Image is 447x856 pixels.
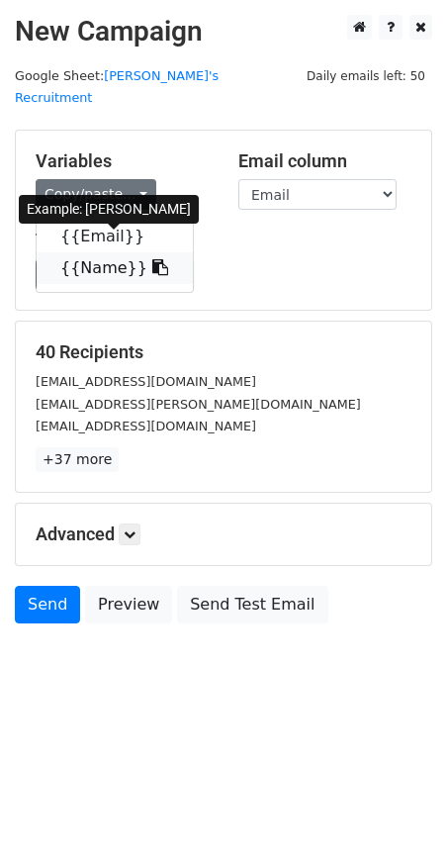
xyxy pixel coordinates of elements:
a: Preview [85,586,172,623]
a: Send [15,586,80,623]
a: {{Name}} [37,252,193,284]
small: [EMAIL_ADDRESS][PERSON_NAME][DOMAIN_NAME] [36,397,361,412]
small: [EMAIL_ADDRESS][DOMAIN_NAME] [36,419,256,433]
a: {{Email}} [37,221,193,252]
a: [PERSON_NAME]'s Recruitment [15,68,219,106]
iframe: Chat Widget [348,761,447,856]
div: Example: [PERSON_NAME] [19,195,199,224]
a: Daily emails left: 50 [300,68,432,83]
small: Google Sheet: [15,68,219,106]
h5: 40 Recipients [36,341,411,363]
a: Send Test Email [177,586,327,623]
h5: Variables [36,150,209,172]
a: +37 more [36,447,119,472]
a: Copy/paste... [36,179,156,210]
h5: Email column [238,150,411,172]
small: [EMAIL_ADDRESS][DOMAIN_NAME] [36,374,256,389]
h5: Advanced [36,523,411,545]
h2: New Campaign [15,15,432,48]
span: Daily emails left: 50 [300,65,432,87]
